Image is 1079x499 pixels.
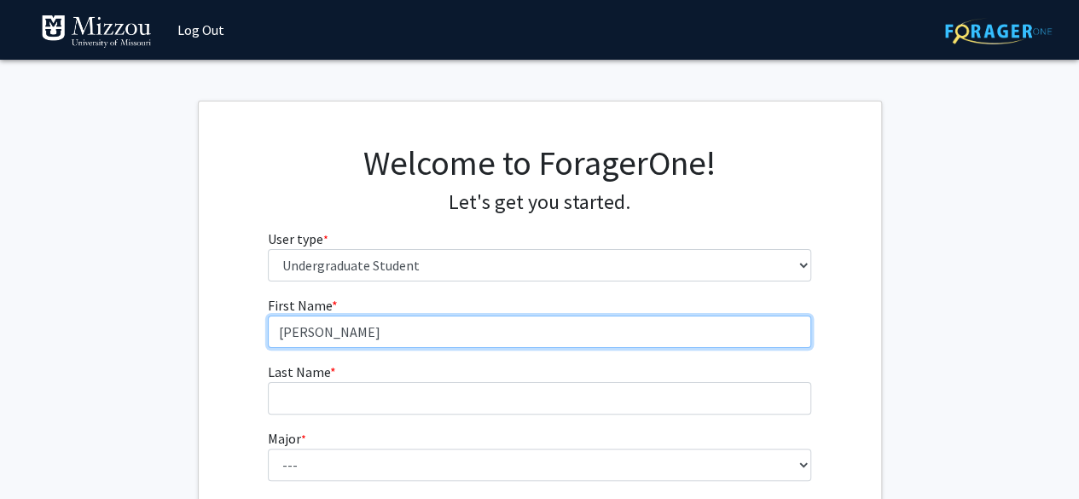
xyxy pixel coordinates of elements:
iframe: Chat [13,422,73,486]
label: User type [268,229,328,249]
label: Major [268,428,306,449]
span: Last Name [268,363,330,380]
img: ForagerOne Logo [945,18,1052,44]
h1: Welcome to ForagerOne! [268,142,811,183]
span: First Name [268,297,332,314]
img: University of Missouri Logo [41,15,152,49]
h4: Let's get you started. [268,190,811,215]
